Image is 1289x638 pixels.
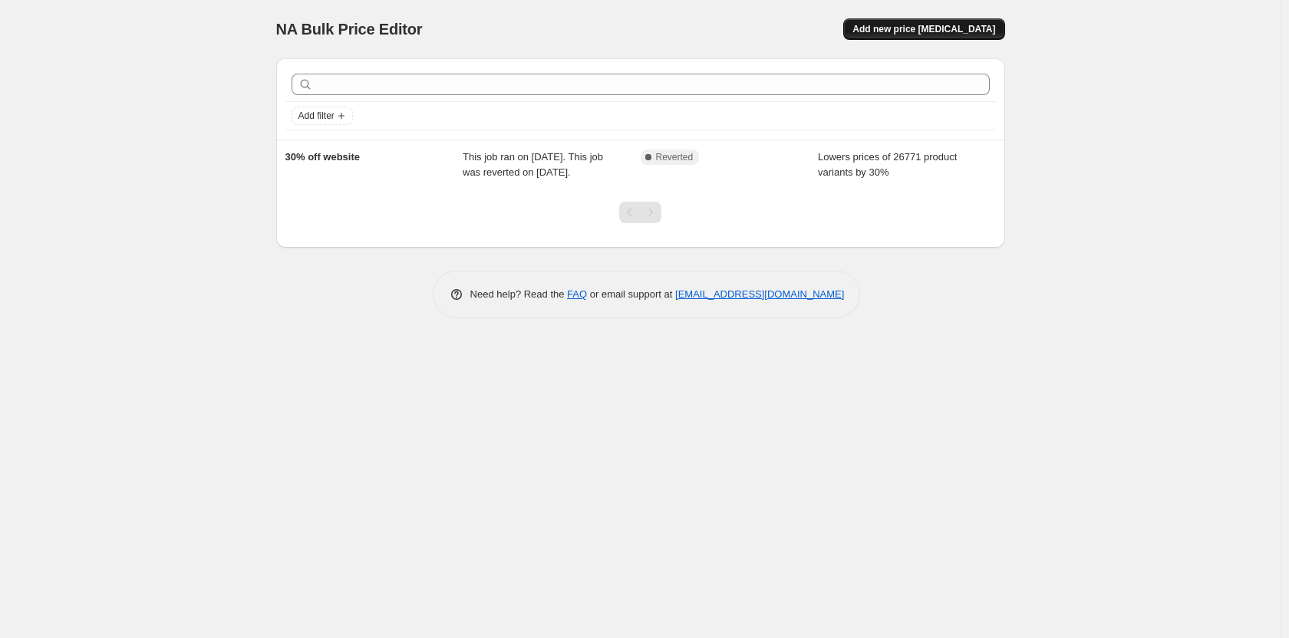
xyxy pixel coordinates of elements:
[298,110,335,122] span: Add filter
[619,202,661,223] nav: Pagination
[463,151,603,178] span: This job ran on [DATE]. This job was reverted on [DATE].
[587,288,675,300] span: or email support at
[276,21,423,38] span: NA Bulk Price Editor
[852,23,995,35] span: Add new price [MEDICAL_DATA]
[656,151,694,163] span: Reverted
[843,18,1004,40] button: Add new price [MEDICAL_DATA]
[470,288,568,300] span: Need help? Read the
[285,151,361,163] span: 30% off website
[292,107,353,125] button: Add filter
[567,288,587,300] a: FAQ
[818,151,957,178] span: Lowers prices of 26771 product variants by 30%
[675,288,844,300] a: [EMAIL_ADDRESS][DOMAIN_NAME]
